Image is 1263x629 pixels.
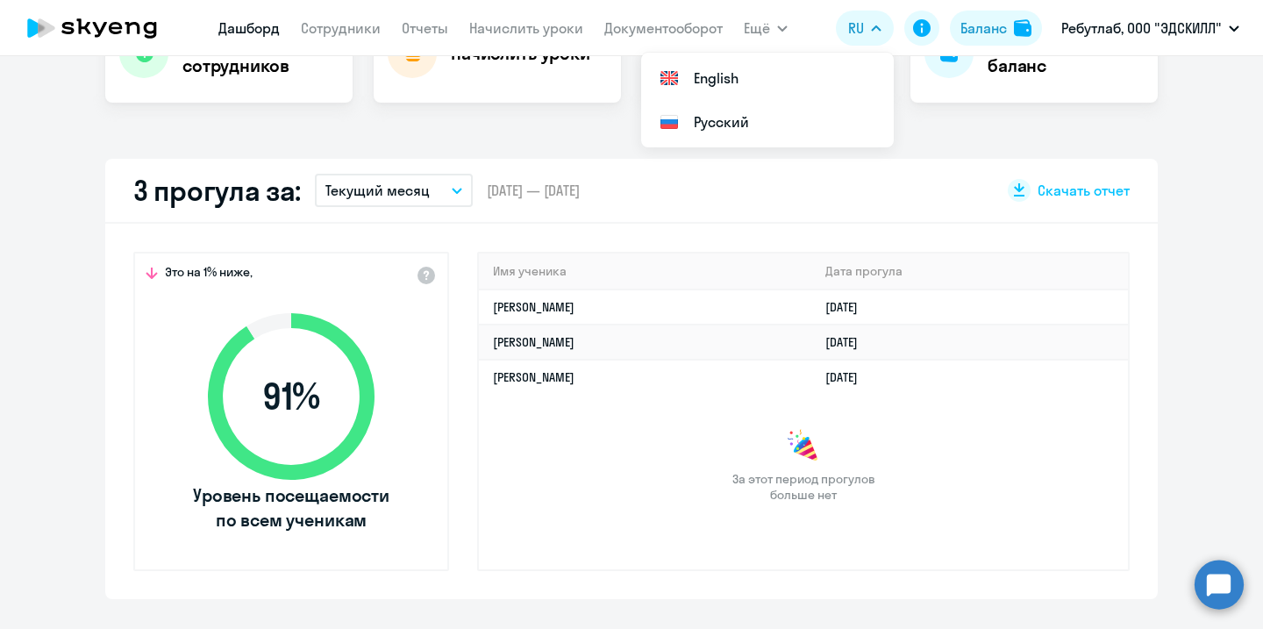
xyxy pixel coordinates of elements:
[825,299,872,315] a: [DATE]
[744,18,770,39] span: Ещё
[1038,181,1130,200] span: Скачать отчет
[1052,7,1248,49] button: Ребутлаб, ООО "ЭДСКИЛЛ"
[848,18,864,39] span: RU
[1014,19,1031,37] img: balance
[469,19,583,37] a: Начислить уроки
[402,19,448,37] a: Отчеты
[811,254,1128,289] th: Дата прогула
[825,334,872,350] a: [DATE]
[659,111,680,132] img: Русский
[487,181,580,200] span: [DATE] — [DATE]
[493,369,574,385] a: [PERSON_NAME]
[730,471,877,503] span: За этот период прогулов больше нет
[315,174,473,207] button: Текущий месяц
[190,375,392,418] span: 91 %
[325,180,430,201] p: Текущий месяц
[744,11,788,46] button: Ещё
[493,299,574,315] a: [PERSON_NAME]
[479,254,811,289] th: Имя ученика
[301,19,381,37] a: Сотрудники
[190,483,392,533] span: Уровень посещаемости по всем ученикам
[960,18,1007,39] div: Баланс
[825,369,872,385] a: [DATE]
[1061,18,1222,39] p: Ребутлаб, ООО "ЭДСКИЛЛ"
[950,11,1042,46] button: Балансbalance
[218,19,280,37] a: Дашборд
[786,429,821,464] img: congrats
[165,264,253,285] span: Это на 1% ниже,
[659,68,680,89] img: English
[493,334,574,350] a: [PERSON_NAME]
[133,173,301,208] h2: 3 прогула за:
[836,11,894,46] button: RU
[604,19,723,37] a: Документооборот
[641,53,894,147] ul: Ещё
